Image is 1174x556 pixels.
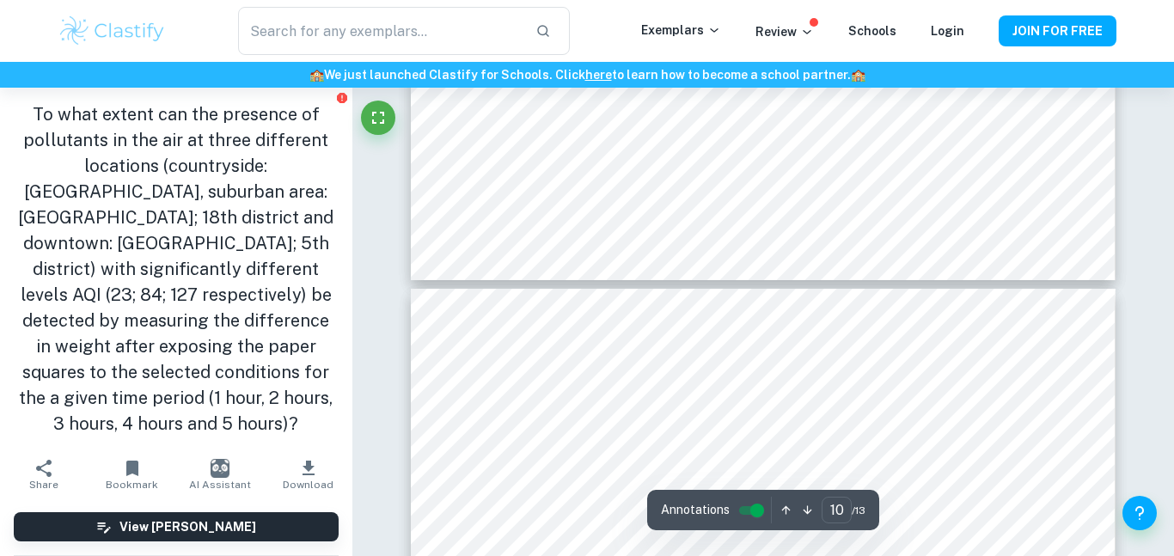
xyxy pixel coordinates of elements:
[755,22,814,41] p: Review
[848,24,896,38] a: Schools
[641,21,721,40] p: Exemplars
[336,91,349,104] button: Report issue
[931,24,964,38] a: Login
[106,479,158,491] span: Bookmark
[3,65,1171,84] h6: We just launched Clastify for Schools. Click to learn how to become a school partner.
[1122,496,1157,530] button: Help and Feedback
[661,501,730,519] span: Annotations
[29,479,58,491] span: Share
[14,101,339,437] h1: To what extent can the presence of pollutants in the air at three different locations (countrysid...
[851,68,865,82] span: 🏫
[283,479,333,491] span: Download
[176,450,264,498] button: AI Assistant
[309,68,324,82] span: 🏫
[361,101,395,135] button: Fullscreen
[211,459,229,478] img: AI Assistant
[264,450,352,498] button: Download
[119,517,256,536] h6: View [PERSON_NAME]
[999,15,1116,46] button: JOIN FOR FREE
[238,7,522,55] input: Search for any exemplars...
[58,14,167,48] img: Clastify logo
[88,450,175,498] button: Bookmark
[14,512,339,541] button: View [PERSON_NAME]
[189,479,251,491] span: AI Assistant
[585,68,612,82] a: here
[852,503,865,518] span: / 13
